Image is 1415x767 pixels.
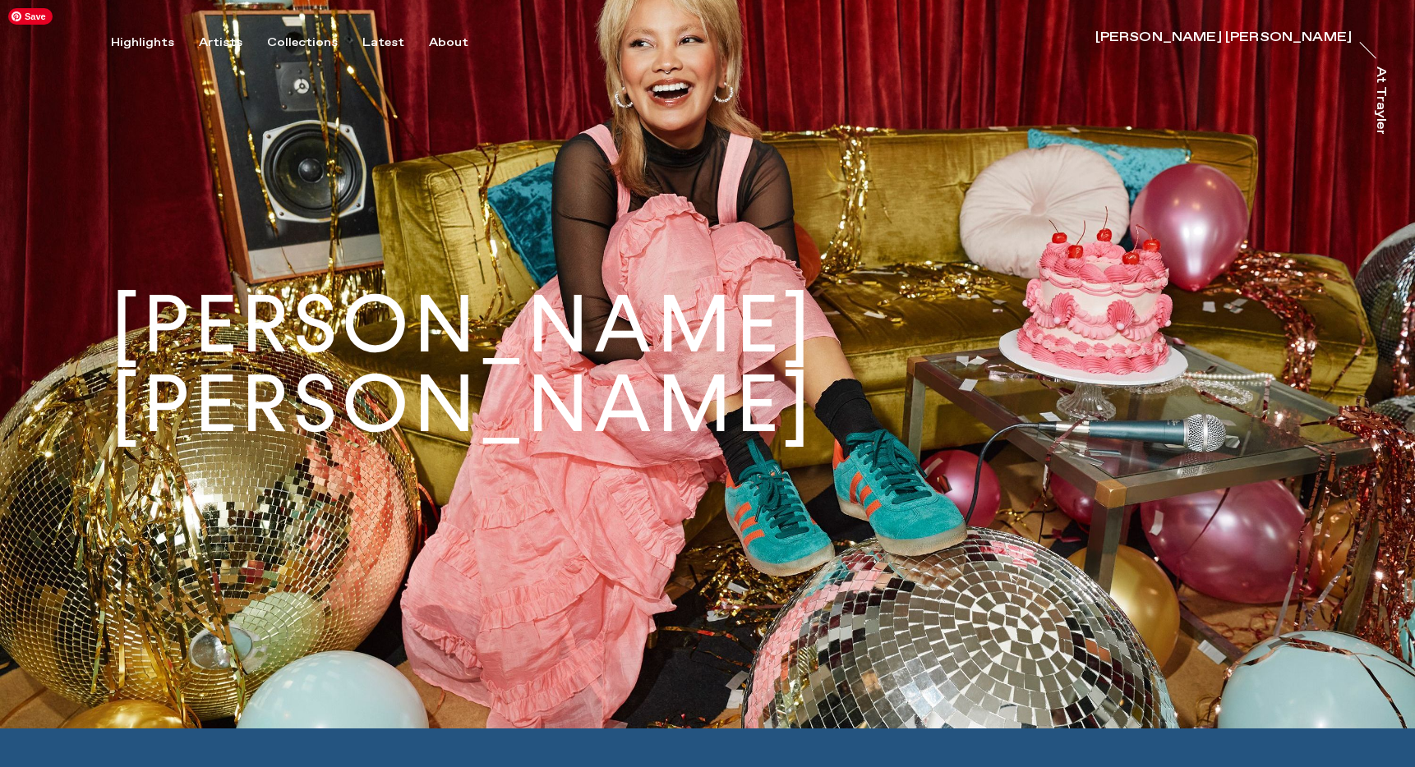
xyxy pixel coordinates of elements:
div: Collections [267,35,338,50]
button: Highlights [111,35,199,50]
button: Latest [362,35,429,50]
span: Save [8,8,53,25]
a: At Trayler [1371,67,1387,134]
a: [PERSON_NAME] [PERSON_NAME] [1095,31,1352,48]
button: Collections [267,35,362,50]
div: Latest [362,35,404,50]
div: About [429,35,468,50]
button: Artists [199,35,267,50]
div: Highlights [111,35,174,50]
div: Artists [199,35,242,50]
div: At Trayler [1374,67,1387,136]
h1: [PERSON_NAME] [PERSON_NAME] [111,285,1304,444]
button: About [429,35,493,50]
